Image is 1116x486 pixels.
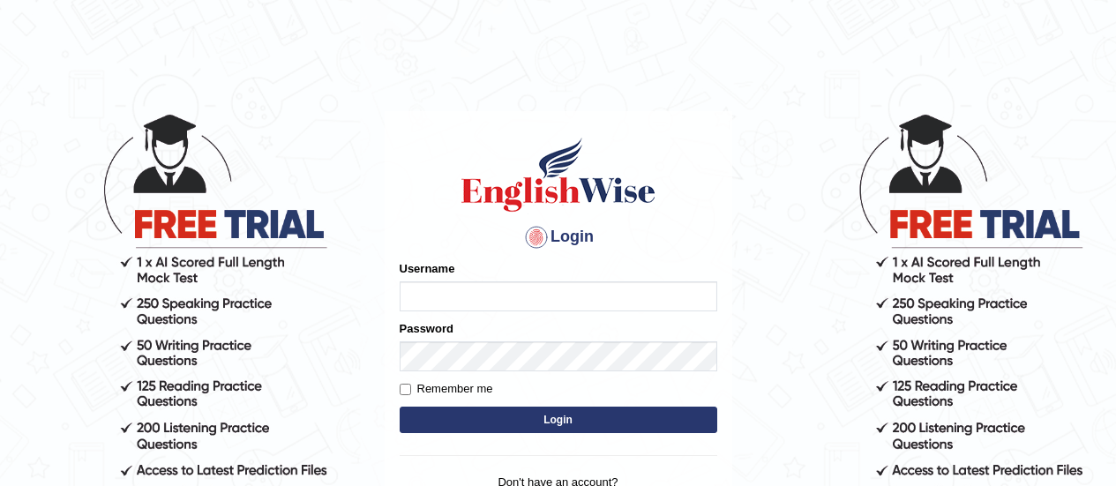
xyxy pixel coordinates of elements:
[400,223,717,251] h4: Login
[400,260,455,277] label: Username
[458,135,659,214] img: Logo of English Wise sign in for intelligent practice with AI
[400,384,411,395] input: Remember me
[400,407,717,433] button: Login
[400,380,493,398] label: Remember me
[400,320,453,337] label: Password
